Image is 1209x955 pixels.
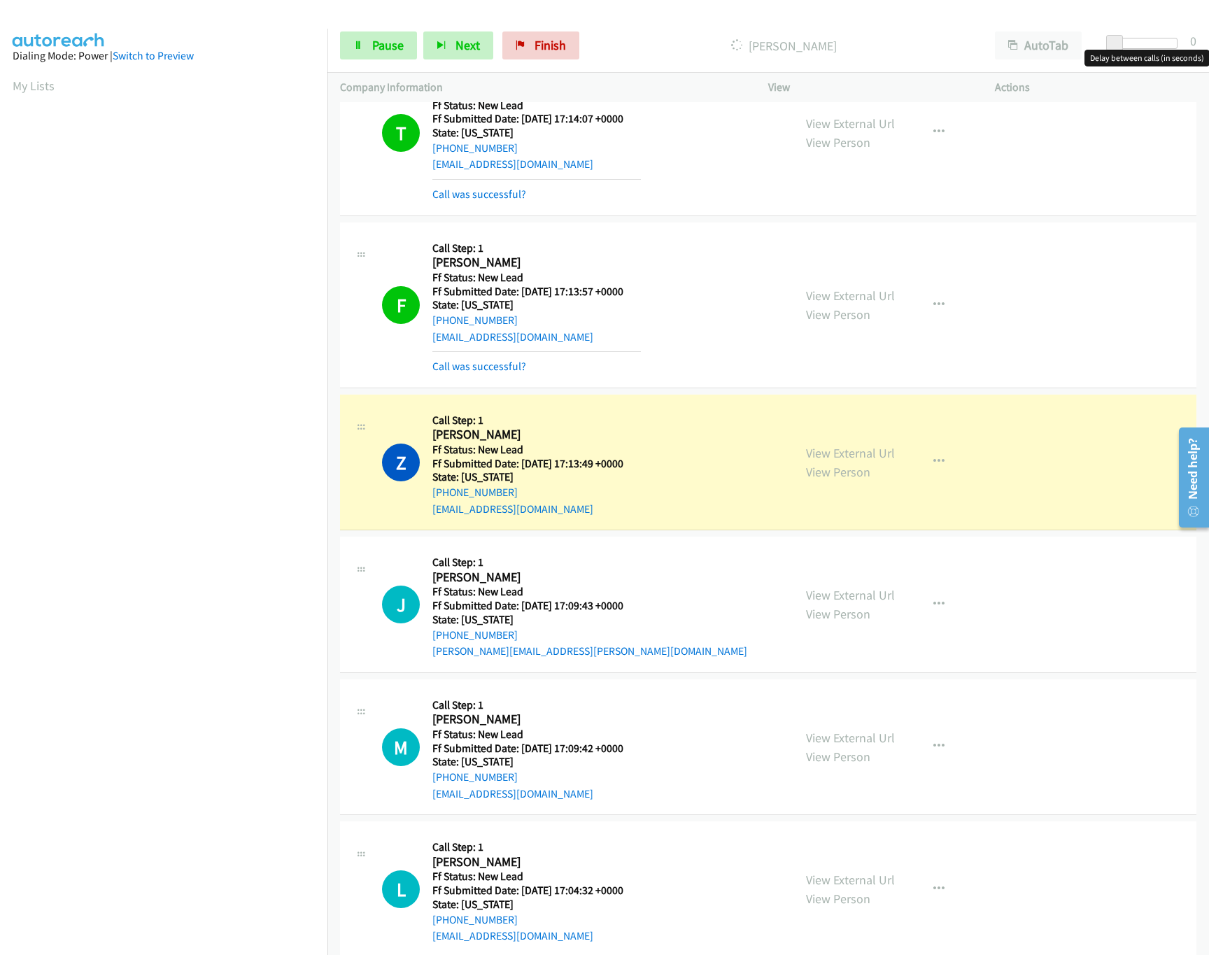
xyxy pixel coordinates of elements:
a: View Person [806,306,870,323]
a: [PHONE_NUMBER] [432,770,518,784]
a: Switch to Preview [113,49,194,62]
a: [PHONE_NUMBER] [432,486,518,499]
span: Finish [535,37,566,53]
a: View Person [806,134,870,150]
div: The call is yet to be attempted [382,728,420,766]
button: Next [423,31,493,59]
iframe: Dialpad [13,108,327,772]
h1: M [382,728,420,766]
span: Pause [372,37,404,53]
a: [PHONE_NUMBER] [432,628,518,642]
h1: F [382,286,420,324]
h5: Ff Status: New Lead [432,870,623,884]
h5: Ff Status: New Lead [432,99,641,113]
a: [PHONE_NUMBER] [432,913,518,926]
h5: Ff Status: New Lead [432,443,641,457]
h2: [PERSON_NAME] [432,570,747,586]
h1: T [382,114,420,152]
a: Call was successful? [432,188,526,201]
iframe: Resource Center [1169,422,1209,533]
a: [EMAIL_ADDRESS][DOMAIN_NAME] [432,787,593,800]
a: [EMAIL_ADDRESS][DOMAIN_NAME] [432,502,593,516]
a: View Person [806,464,870,480]
div: The call is yet to be attempted [382,586,420,623]
h5: Ff Submitted Date: [DATE] 17:04:32 +0000 [432,884,623,898]
h5: State: [US_STATE] [432,298,641,312]
h5: Ff Submitted Date: [DATE] 17:09:42 +0000 [432,742,623,756]
button: AutoTab [995,31,1082,59]
h5: State: [US_STATE] [432,613,747,627]
h5: Ff Status: New Lead [432,271,641,285]
h5: State: [US_STATE] [432,470,641,484]
p: View [768,79,970,96]
a: View External Url [806,445,895,461]
div: 0 [1190,31,1196,50]
h5: Ff Submitted Date: [DATE] 17:13:57 +0000 [432,285,641,299]
h5: Ff Submitted Date: [DATE] 17:09:43 +0000 [432,599,747,613]
a: Pause [340,31,417,59]
a: Finish [502,31,579,59]
a: View External Url [806,587,895,603]
h5: State: [US_STATE] [432,898,623,912]
a: My Lists [13,78,55,94]
h2: [PERSON_NAME] [432,712,623,728]
a: View External Url [806,288,895,304]
a: View Person [806,749,870,765]
h5: Ff Submitted Date: [DATE] 17:13:49 +0000 [432,457,641,471]
h2: [PERSON_NAME] [432,427,641,443]
h5: Call Step: 1 [432,241,641,255]
p: [PERSON_NAME] [598,36,970,55]
h1: Z [382,444,420,481]
h5: Ff Submitted Date: [DATE] 17:14:07 +0000 [432,112,641,126]
h2: [PERSON_NAME] [432,854,623,870]
a: [PERSON_NAME][EMAIL_ADDRESS][PERSON_NAME][DOMAIN_NAME] [432,644,747,658]
div: Dialing Mode: Power | [13,48,315,64]
a: View External Url [806,730,895,746]
a: [PHONE_NUMBER] [432,313,518,327]
p: Actions [995,79,1196,96]
p: Company Information [340,79,743,96]
h1: L [382,870,420,908]
a: [EMAIL_ADDRESS][DOMAIN_NAME] [432,157,593,171]
h5: Ff Status: New Lead [432,728,623,742]
h2: [PERSON_NAME] [432,255,641,271]
h5: State: [US_STATE] [432,755,623,769]
h5: Call Step: 1 [432,698,623,712]
span: Next [455,37,480,53]
a: [EMAIL_ADDRESS][DOMAIN_NAME] [432,330,593,344]
a: Call was successful? [432,360,526,373]
a: [PHONE_NUMBER] [432,141,518,155]
a: [EMAIL_ADDRESS][DOMAIN_NAME] [432,929,593,942]
h1: J [382,586,420,623]
h5: Ff Status: New Lead [432,585,747,599]
h5: Call Step: 1 [432,413,641,427]
a: View External Url [806,115,895,132]
a: View Person [806,606,870,622]
a: View Person [806,891,870,907]
h5: State: [US_STATE] [432,126,641,140]
h5: Call Step: 1 [432,556,747,570]
a: View External Url [806,872,895,888]
h5: Call Step: 1 [432,840,623,854]
div: The call is yet to be attempted [382,870,420,908]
